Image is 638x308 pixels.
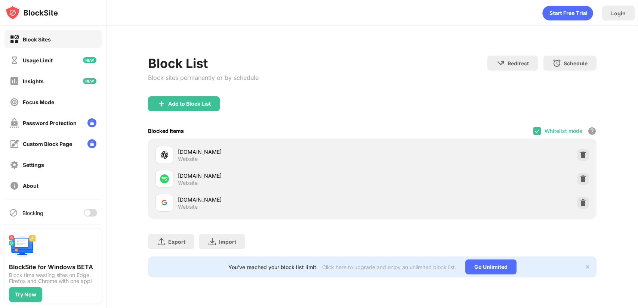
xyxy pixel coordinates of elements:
[9,233,36,260] img: push-desktop.svg
[10,139,19,149] img: customize-block-page-off.svg
[10,160,19,169] img: settings-off.svg
[148,128,184,134] div: Blocked Items
[178,156,198,162] div: Website
[22,210,43,216] div: Blocking
[178,203,198,210] div: Website
[545,128,582,134] div: Whitelist mode
[15,292,36,298] div: Try Now
[322,264,456,270] div: Click here to upgrade and enjoy an unlimited block list.
[178,172,372,180] div: [DOMAIN_NAME]
[10,77,19,86] img: insights-off.svg
[168,239,185,245] div: Export
[178,196,372,203] div: [DOMAIN_NAME]
[228,264,318,270] div: You’ve reached your block list limit.
[23,99,54,105] div: Focus Mode
[178,180,198,186] div: Website
[10,56,19,65] img: time-usage-off.svg
[178,148,372,156] div: [DOMAIN_NAME]
[160,198,169,207] img: favicons
[168,101,211,107] div: Add to Block List
[87,139,96,148] img: lock-menu.svg
[9,272,97,284] div: Block time wasting sites on Edge, Firefox and Chrome with one app!
[9,263,97,271] div: BlockSite for Windows BETA
[148,74,259,81] div: Block sites permanently or by schedule
[508,60,529,66] div: Redirect
[534,128,540,134] img: check.svg
[219,239,236,245] div: Import
[10,181,19,190] img: about-off.svg
[542,6,593,21] div: animation
[585,264,591,270] img: x-button.svg
[23,57,53,63] div: Usage Limit
[5,5,58,20] img: logo-blocksite.svg
[23,78,44,84] div: Insights
[23,183,38,189] div: About
[10,118,19,128] img: password-protection-off.svg
[23,162,44,168] div: Settings
[564,60,588,66] div: Schedule
[23,36,51,43] div: Block Sites
[87,118,96,127] img: lock-menu.svg
[23,141,72,147] div: Custom Block Page
[611,10,626,16] div: Login
[10,97,19,107] img: focus-off.svg
[160,150,169,159] img: favicons
[83,57,96,63] img: new-icon.svg
[83,78,96,84] img: new-icon.svg
[160,174,169,183] img: favicons
[9,208,18,217] img: blocking-icon.svg
[10,35,19,44] img: block-on.svg
[465,259,517,274] div: Go Unlimited
[23,120,77,126] div: Password Protection
[148,56,259,71] div: Block List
